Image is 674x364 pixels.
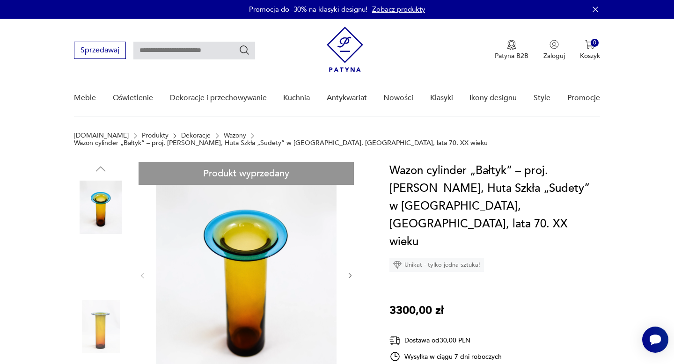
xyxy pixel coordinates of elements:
[580,40,600,60] button: 0Koszyk
[74,48,126,54] a: Sprzedawaj
[239,44,250,56] button: Szukaj
[543,51,565,60] p: Zaloguj
[74,181,127,234] img: Zdjęcie produktu Wazon cylinder „Bałtyk” – proj. Zbigniew Horbowy, Huta Szkła „Sudety” w Szczytne...
[372,5,425,14] a: Zobacz produkty
[139,162,354,185] div: Produkt wyprzedany
[642,327,668,353] iframe: Smartsupp widget button
[224,132,246,139] a: Wazony
[585,40,594,49] img: Ikona koszyka
[389,351,502,362] div: Wysyłka w ciągu 7 dni roboczych
[430,80,453,116] a: Klasyki
[495,51,528,60] p: Patyna B2B
[74,42,126,59] button: Sprzedawaj
[580,51,600,60] p: Koszyk
[113,80,153,116] a: Oświetlenie
[543,40,565,60] button: Zaloguj
[74,80,96,116] a: Meble
[181,132,211,139] a: Dekoracje
[74,240,127,294] img: Zdjęcie produktu Wazon cylinder „Bałtyk” – proj. Zbigniew Horbowy, Huta Szkła „Sudety” w Szczytne...
[389,335,502,346] div: Dostawa od 30,00 PLN
[495,40,528,60] a: Ikona medaluPatyna B2B
[389,335,401,346] img: Ikona dostawy
[74,300,127,353] img: Zdjęcie produktu Wazon cylinder „Bałtyk” – proj. Zbigniew Horbowy, Huta Szkła „Sudety” w Szczytne...
[534,80,550,116] a: Style
[393,261,402,269] img: Ikona diamentu
[549,40,559,49] img: Ikonka użytkownika
[74,132,129,139] a: [DOMAIN_NAME]
[170,80,267,116] a: Dekoracje i przechowywanie
[469,80,517,116] a: Ikony designu
[283,80,310,116] a: Kuchnia
[327,80,367,116] a: Antykwariat
[567,80,600,116] a: Promocje
[389,162,600,251] h1: Wazon cylinder „Bałtyk” – proj. [PERSON_NAME], Huta Szkła „Sudety” w [GEOGRAPHIC_DATA], [GEOGRAPH...
[389,302,444,320] p: 3300,00 zł
[383,80,413,116] a: Nowości
[74,139,488,147] p: Wazon cylinder „Bałtyk” – proj. [PERSON_NAME], Huta Szkła „Sudety” w [GEOGRAPHIC_DATA], [GEOGRAPH...
[389,258,484,272] div: Unikat - tylko jedna sztuka!
[249,5,367,14] p: Promocja do -30% na klasyki designu!
[507,40,516,50] img: Ikona medalu
[591,39,599,47] div: 0
[327,27,363,72] img: Patyna - sklep z meblami i dekoracjami vintage
[495,40,528,60] button: Patyna B2B
[142,132,168,139] a: Produkty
